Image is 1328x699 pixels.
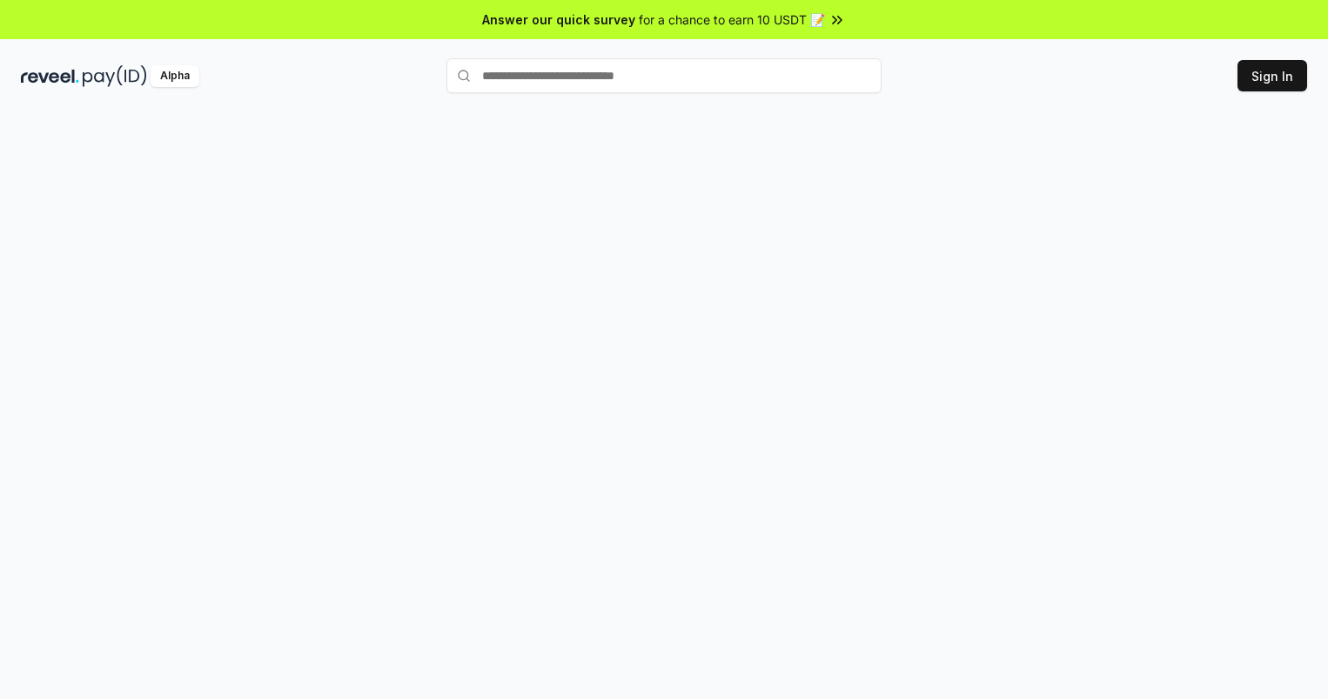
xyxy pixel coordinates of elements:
button: Sign In [1237,60,1307,91]
img: reveel_dark [21,65,79,87]
span: for a chance to earn 10 USDT 📝 [639,10,825,29]
span: Answer our quick survey [482,10,635,29]
img: pay_id [83,65,147,87]
div: Alpha [151,65,199,87]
